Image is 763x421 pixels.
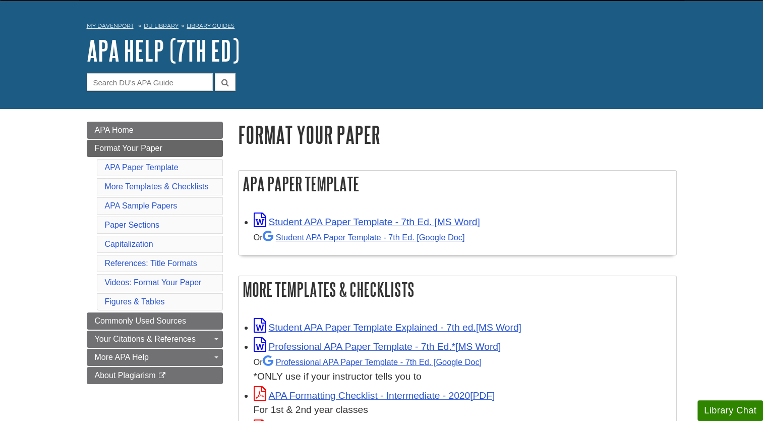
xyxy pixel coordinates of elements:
span: More APA Help [95,353,149,361]
a: My Davenport [87,22,134,30]
span: About Plagiarism [95,371,156,380]
div: For 1st & 2nd year classes [254,403,671,417]
a: DU Library [144,22,179,29]
a: About Plagiarism [87,367,223,384]
a: Student APA Paper Template - 7th Ed. [Google Doc] [263,233,465,242]
a: Format Your Paper [87,140,223,157]
a: More APA Help [87,349,223,366]
button: Library Chat [697,400,763,421]
h2: APA Paper Template [239,171,676,197]
span: Commonly Used Sources [95,317,186,325]
i: This link opens in a new window [158,373,166,379]
small: Or [254,233,465,242]
a: Library Guides [187,22,234,29]
a: Link opens in new window [254,341,501,352]
h1: Format Your Paper [238,122,677,147]
a: References: Title Formats [105,259,197,268]
a: More Templates & Checklists [105,182,209,191]
a: Commonly Used Sources [87,312,223,330]
span: APA Home [95,126,134,134]
a: APA Paper Template [105,163,179,172]
a: APA Sample Papers [105,201,178,210]
a: Figures & Tables [105,297,165,306]
a: APA Help (7th Ed) [87,35,240,66]
a: Link opens in new window [254,217,480,227]
a: APA Home [87,122,223,139]
input: Search DU's APA Guide [87,73,213,91]
a: Videos: Format Your Paper [105,278,202,287]
h2: More Templates & Checklists [239,276,676,303]
span: Your Citations & References [95,335,196,343]
a: Link opens in new window [254,322,521,333]
a: Paper Sections [105,221,160,229]
a: Professional APA Paper Template - 7th Ed. [263,357,482,366]
a: Capitalization [105,240,153,248]
a: Your Citations & References [87,331,223,348]
div: Guide Page Menu [87,122,223,384]
a: Link opens in new window [254,390,495,401]
span: Format Your Paper [95,144,162,152]
small: Or [254,357,482,366]
div: *ONLY use if your instructor tells you to [254,354,671,384]
nav: breadcrumb [87,19,677,35]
